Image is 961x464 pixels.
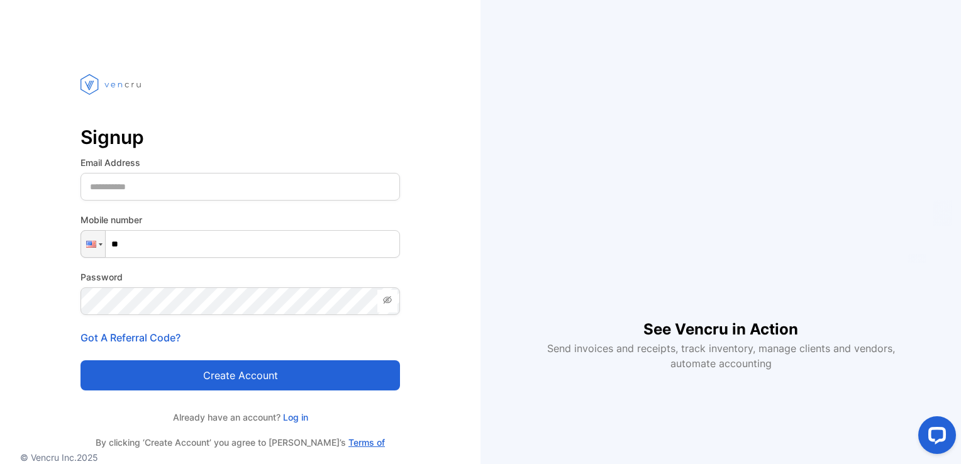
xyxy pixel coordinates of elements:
[81,360,400,390] button: Create account
[81,213,400,226] label: Mobile number
[908,411,961,464] iframe: LiveChat chat widget
[81,122,400,152] p: Signup
[538,93,903,298] iframe: YouTube video player
[81,411,400,424] p: Already have an account?
[81,231,105,257] div: United States: + 1
[643,298,798,341] h1: See Vencru in Action
[281,412,308,423] a: Log in
[540,341,902,371] p: Send invoices and receipts, track inventory, manage clients and vendors, automate accounting
[81,50,143,118] img: vencru logo
[81,270,400,284] label: Password
[81,330,400,345] p: Got A Referral Code?
[81,436,400,461] p: By clicking ‘Create Account’ you agree to [PERSON_NAME]’s and
[81,156,400,169] label: Email Address
[234,450,299,460] a: Privacy Policies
